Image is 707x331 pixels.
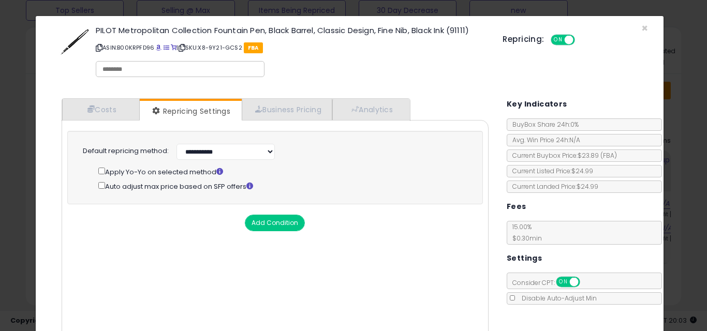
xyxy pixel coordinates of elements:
[600,151,617,160] span: ( FBA )
[641,21,648,36] span: ×
[578,151,617,160] span: $23.89
[171,43,176,52] a: Your listing only
[507,182,598,191] span: Current Landed Price: $24.99
[140,101,241,122] a: Repricing Settings
[507,120,579,129] span: BuyBox Share 24h: 0%
[507,234,542,243] span: $0.30 min
[164,43,169,52] a: All offer listings
[557,278,570,287] span: ON
[507,151,617,160] span: Current Buybox Price:
[62,99,140,120] a: Costs
[517,294,597,303] span: Disable Auto-Adjust Min
[96,39,487,56] p: ASIN: B00KRPFD96 | SKU: X8-9Y21-GCS2
[98,165,470,177] div: Apply Yo-Yo on selected method
[59,26,90,57] img: 31j60ELVDoL._SL60_.jpg
[156,43,161,52] a: BuyBox page
[507,200,526,213] h5: Fees
[573,36,590,44] span: OFF
[552,36,565,44] span: ON
[507,98,567,111] h5: Key Indicators
[332,99,409,120] a: Analytics
[244,42,263,53] span: FBA
[503,35,544,43] h5: Repricing:
[507,136,580,144] span: Avg. Win Price 24h: N/A
[83,146,169,156] label: Default repricing method:
[96,26,487,34] h3: PILOT Metropolitan Collection Fountain Pen, Black Barrel, Classic Design, Fine Nib, Black Ink (91...
[507,278,594,287] span: Consider CPT:
[507,167,593,175] span: Current Listed Price: $24.99
[242,99,332,120] a: Business Pricing
[507,252,542,265] h5: Settings
[507,222,542,243] span: 15.00 %
[578,278,595,287] span: OFF
[98,180,470,192] div: Auto adjust max price based on SFP offers
[245,215,305,231] button: Add Condition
